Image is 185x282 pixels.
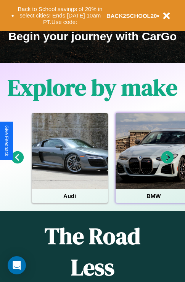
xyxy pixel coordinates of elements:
[4,125,9,156] div: Give Feedback
[32,189,108,203] h4: Audi
[8,256,26,274] div: Open Intercom Messenger
[8,72,177,103] h1: Explore by make
[14,4,106,27] button: Back to School savings of 20% in select cities! Ends [DATE] 10am PT.Use code:
[106,13,157,19] b: BACK2SCHOOL20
